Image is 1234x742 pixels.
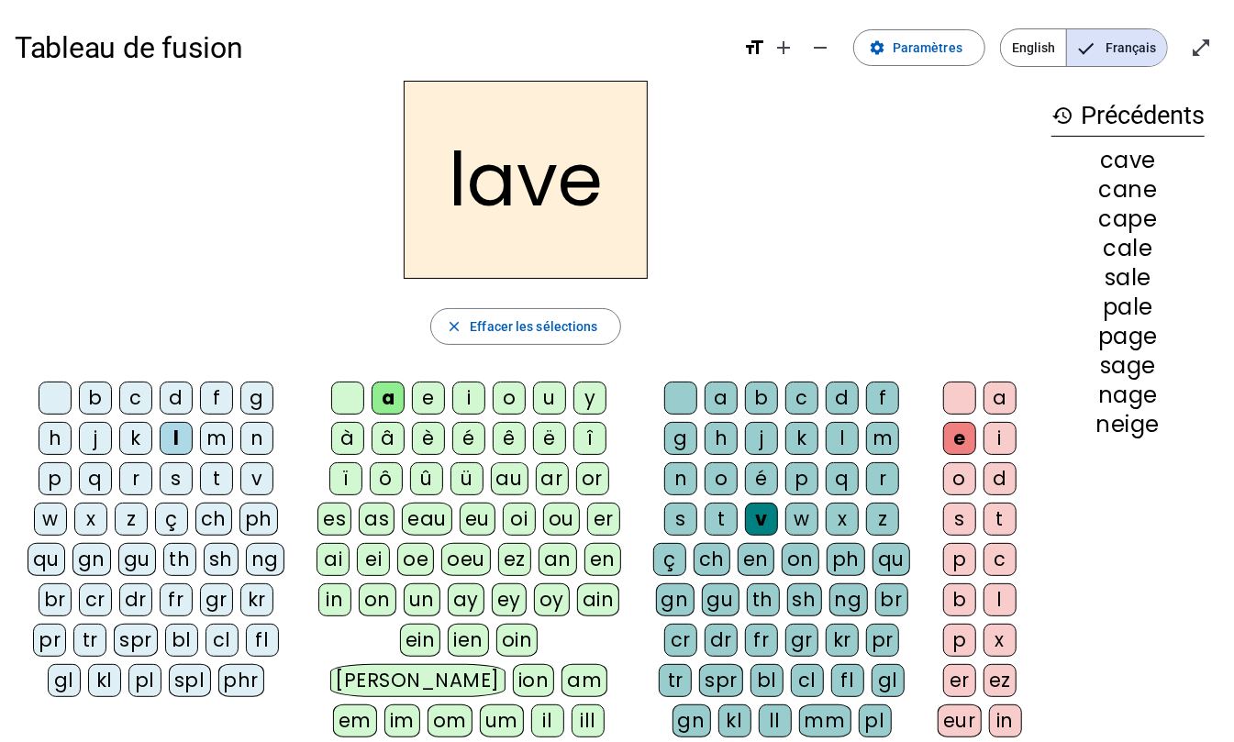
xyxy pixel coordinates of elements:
[984,583,1017,616] div: l
[866,503,899,536] div: z
[1067,29,1167,66] span: Français
[943,624,976,657] div: p
[853,29,985,66] button: Paramètres
[659,664,692,697] div: tr
[200,382,233,415] div: f
[702,583,739,616] div: gu
[448,624,489,657] div: ien
[240,422,273,455] div: n
[773,37,795,59] mat-icon: add
[745,422,778,455] div: j
[318,583,351,616] div: in
[240,462,273,495] div: v
[246,543,284,576] div: ng
[359,583,396,616] div: on
[875,583,908,616] div: br
[745,503,778,536] div: v
[943,664,976,697] div: er
[480,704,524,737] div: um
[448,583,484,616] div: ay
[785,422,818,455] div: k
[1183,29,1219,66] button: Entrer en plein écran
[503,503,536,536] div: oi
[450,462,484,495] div: ü
[79,382,112,415] div: b
[802,29,839,66] button: Diminuer la taille de la police
[831,664,864,697] div: fl
[446,318,462,335] mat-icon: close
[694,543,730,576] div: ch
[984,422,1017,455] div: i
[699,664,743,697] div: spr
[869,39,885,56] mat-icon: settings
[384,704,420,737] div: im
[572,704,605,737] div: ill
[1051,414,1205,436] div: neige
[441,543,491,576] div: oeu
[402,503,452,536] div: eau
[79,462,112,495] div: q
[218,664,265,697] div: phr
[943,543,976,576] div: p
[1051,326,1205,348] div: page
[587,503,620,536] div: er
[1001,29,1066,66] span: English
[799,704,851,737] div: mm
[533,382,566,415] div: u
[984,382,1017,415] div: a
[765,29,802,66] button: Augmenter la taille de la police
[664,503,697,536] div: s
[859,704,892,737] div: pl
[119,422,152,455] div: k
[1051,95,1205,137] h3: Précédents
[938,704,982,737] div: eur
[79,583,112,616] div: cr
[873,543,910,576] div: qu
[39,462,72,495] div: p
[1051,179,1205,201] div: cane
[705,382,738,415] div: a
[536,462,569,495] div: ar
[246,624,279,657] div: fl
[372,382,405,415] div: a
[160,462,193,495] div: s
[359,503,395,536] div: as
[989,704,1022,737] div: in
[785,382,818,415] div: c
[200,583,233,616] div: gr
[200,422,233,455] div: m
[206,624,239,657] div: cl
[705,422,738,455] div: h
[430,308,620,345] button: Effacer les sélections
[119,382,152,415] div: c
[1190,37,1212,59] mat-icon: open_in_full
[428,704,472,737] div: om
[28,543,65,576] div: qu
[829,583,868,616] div: ng
[664,624,697,657] div: cr
[1051,150,1205,172] div: cave
[809,37,831,59] mat-icon: remove
[72,543,111,576] div: gn
[872,664,905,697] div: gl
[452,422,485,455] div: é
[573,382,606,415] div: y
[160,583,193,616] div: fr
[656,583,695,616] div: gn
[410,462,443,495] div: û
[240,382,273,415] div: g
[118,543,156,576] div: gu
[1051,355,1205,377] div: sage
[155,503,188,536] div: ç
[370,462,403,495] div: ô
[745,462,778,495] div: é
[114,624,158,657] div: spr
[330,664,506,697] div: [PERSON_NAME]
[827,543,865,576] div: ph
[160,382,193,415] div: d
[576,462,609,495] div: or
[34,503,67,536] div: w
[866,462,899,495] div: r
[745,382,778,415] div: b
[1051,267,1205,289] div: sale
